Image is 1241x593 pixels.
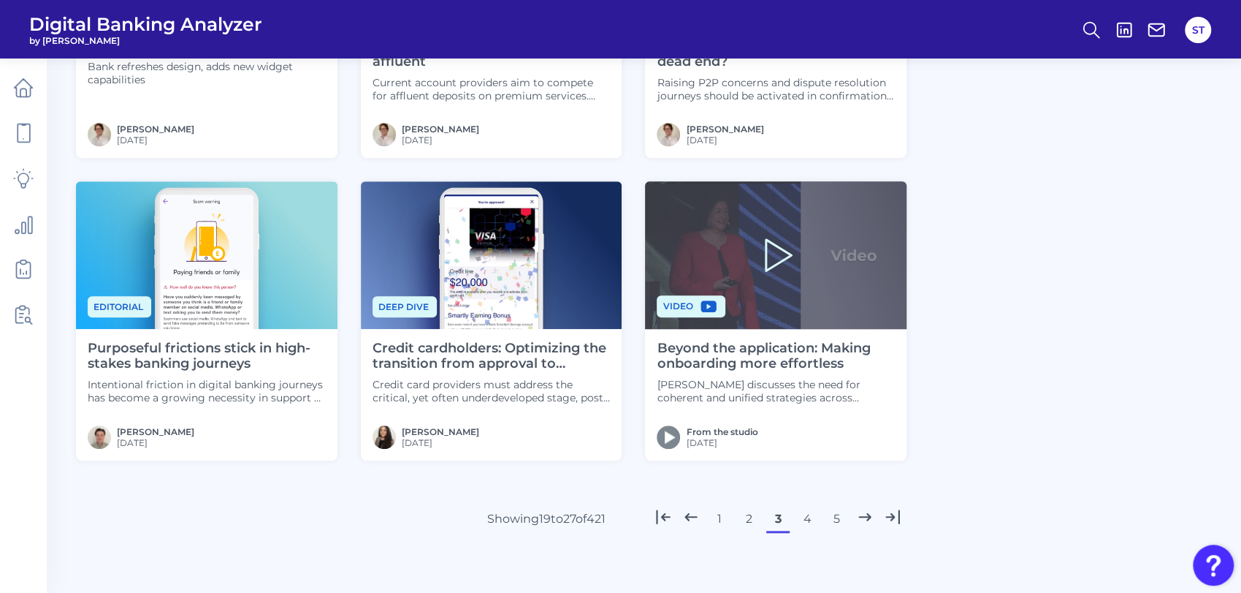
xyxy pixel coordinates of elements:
img: Image.jpg [373,426,396,449]
span: [DATE] [686,135,763,146]
button: ST [1185,17,1211,43]
div: Showing 19 to 27 of 421 [487,512,606,526]
h4: Credit cardholders: Optimizing the transition from approval to interaction [373,341,611,372]
img: GS-report_image.png [88,426,111,449]
a: [PERSON_NAME] [402,124,479,135]
p: Current account providers aim to compete for affluent deposits on premium services. How these too... [373,76,611,102]
span: Deep dive [373,296,437,317]
a: [PERSON_NAME] [117,426,194,437]
span: [DATE] [402,437,479,448]
a: Editorial [88,299,151,313]
a: Deep dive [373,299,437,313]
span: [DATE] [117,135,194,146]
a: [PERSON_NAME] [686,124,763,135]
img: MIchael McCaw [657,123,680,146]
img: Deep Dives - Phone (3).png [361,181,622,328]
p: [PERSON_NAME] discusses the need for coherent and unified strategies across account opening and o... [657,378,895,404]
span: [DATE] [402,135,479,146]
a: Video [657,298,725,312]
button: 1 [708,507,731,531]
h4: Purposeful frictions stick in high-stakes banking journeys [88,341,326,372]
button: 5 [825,507,848,531]
span: [DATE] [686,437,757,448]
img: Editorial - Phone (6).png [76,181,337,328]
span: by [PERSON_NAME] [29,35,262,46]
button: Open Resource Center [1193,545,1234,586]
p: Bank refreshes design, adds new widget capabilities [88,60,326,86]
img: MIchael McCaw [88,123,111,146]
a: [PERSON_NAME] [402,426,479,437]
a: From the studio [686,426,757,437]
span: Editorial [88,296,151,317]
button: 4 [795,507,819,531]
a: [PERSON_NAME] [117,124,194,135]
span: Digital Banking Analyzer [29,13,262,35]
img: Studio.png [657,426,680,449]
img: Video with Right Label (1).png [645,181,906,328]
h4: Beyond the application: Making onboarding more effortless [657,341,895,372]
p: Intentional friction in digital banking journeys has become a growing necessity in support of bus... [88,378,326,404]
span: Video [657,295,725,317]
span: [DATE] [117,437,194,448]
button: 2 [737,507,760,531]
p: Raising P2P concerns and dispute resolution journeys should be activated in confirmation notices.... [657,76,895,102]
button: 3 [766,507,790,531]
img: MIchael McCaw [373,123,396,146]
p: Credit card providers must address the critical, yet often underdeveloped stage, post-approval st... [373,378,611,404]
